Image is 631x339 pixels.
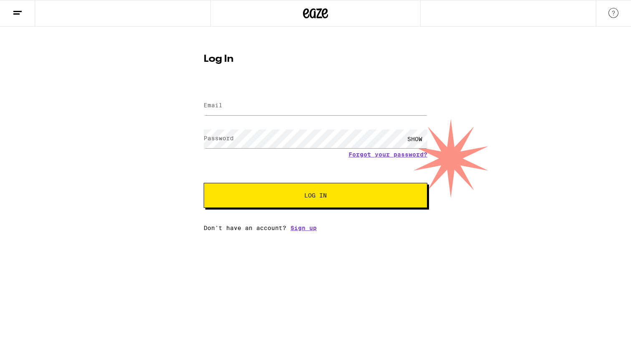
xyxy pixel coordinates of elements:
[402,129,427,148] div: SHOW
[204,102,222,109] label: Email
[204,96,427,115] input: Email
[304,192,327,198] span: Log In
[204,54,427,64] h1: Log In
[204,183,427,208] button: Log In
[290,225,317,231] a: Sign up
[204,135,234,142] label: Password
[204,225,427,231] div: Don't have an account?
[348,151,427,158] a: Forgot your password?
